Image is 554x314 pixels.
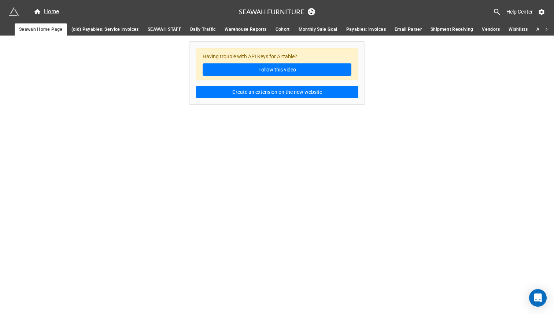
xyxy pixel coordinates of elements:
h3: SEAWAH FURNITURE [239,8,304,15]
span: Vendors [482,26,499,33]
span: Payables: Invoices [346,26,386,33]
span: Daily Traffic [190,26,216,33]
span: (old) Payables: Service Invoices [71,26,139,33]
span: Monthly Sale Goal [299,26,337,33]
span: Warehouse Reports [225,26,267,33]
span: Cohort [276,26,290,33]
button: Create an extension on the new website [196,86,358,98]
a: Home [29,7,63,16]
a: Follow this video [203,63,351,76]
div: scrollable auto tabs example [15,23,539,36]
span: Shipment Receiving [431,26,473,33]
span: Seawah Home Page [19,26,63,33]
a: Sync Base Structure [308,8,315,15]
span: SEAWAH STAFF [148,26,181,33]
div: Open Intercom Messenger [529,289,547,307]
div: Home [34,7,59,16]
img: miniextensions-icon.73ae0678.png [9,7,19,17]
span: Email Parser [395,26,422,33]
a: Help Center [501,5,538,18]
span: Wishlists [509,26,528,33]
div: Having trouble with API Keys for Airtable? [196,48,358,80]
